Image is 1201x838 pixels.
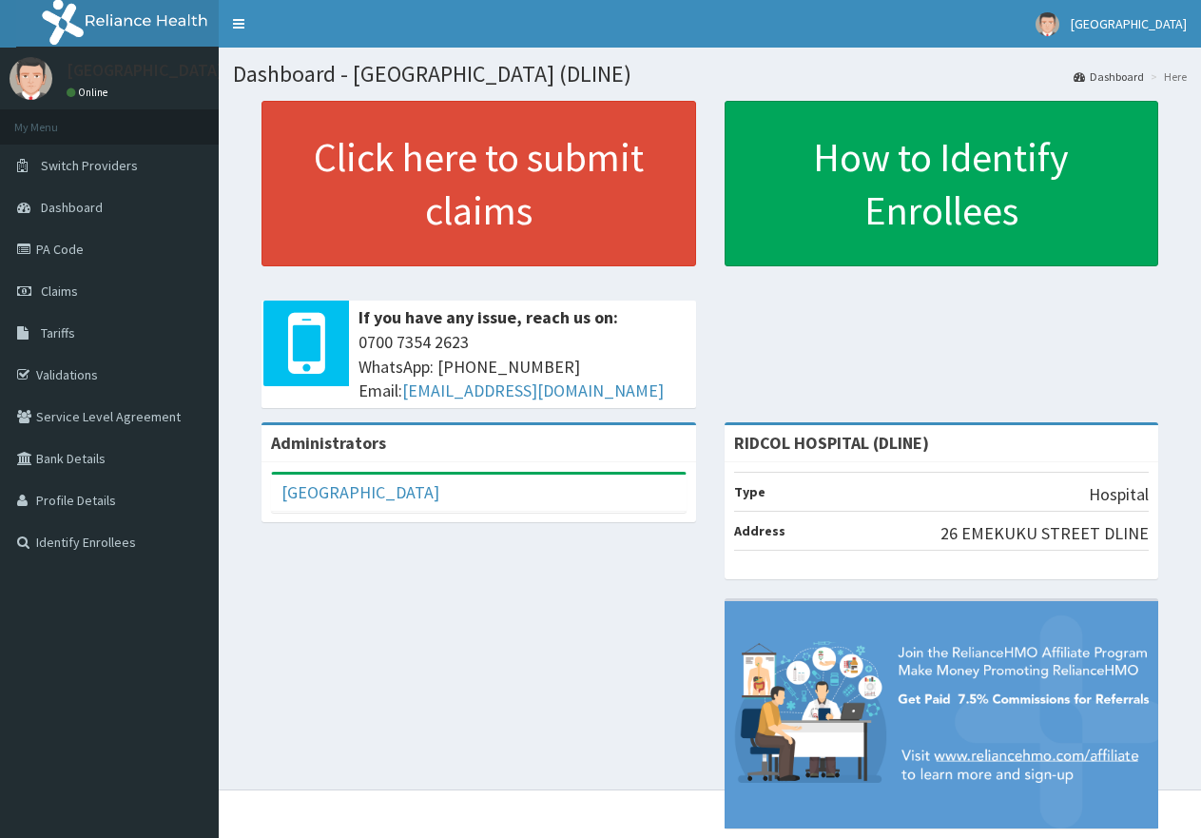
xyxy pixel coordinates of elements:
img: User Image [1036,12,1059,36]
b: Address [734,522,785,539]
a: Click here to submit claims [262,101,696,266]
b: Type [734,483,765,500]
b: If you have any issue, reach us on: [358,306,618,328]
span: 0700 7354 2623 WhatsApp: [PHONE_NUMBER] Email: [358,330,687,403]
li: Here [1146,68,1187,85]
span: [GEOGRAPHIC_DATA] [1071,15,1187,32]
span: Switch Providers [41,157,138,174]
a: Online [67,86,112,99]
span: Tariffs [41,324,75,341]
img: provider-team-banner.png [725,601,1159,828]
p: Hospital [1089,482,1149,507]
span: Dashboard [41,199,103,216]
h1: Dashboard - [GEOGRAPHIC_DATA] (DLINE) [233,62,1187,87]
a: [EMAIL_ADDRESS][DOMAIN_NAME] [402,380,664,401]
p: [GEOGRAPHIC_DATA] [67,62,223,79]
img: User Image [10,57,52,100]
strong: RIDCOL HOSPITAL (DLINE) [734,432,929,454]
p: 26 EMEKUKU STREET DLINE [940,521,1149,546]
b: Administrators [271,432,386,454]
span: Claims [41,283,78,300]
a: How to Identify Enrollees [725,101,1159,266]
a: [GEOGRAPHIC_DATA] [281,481,439,503]
a: Dashboard [1074,68,1144,85]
